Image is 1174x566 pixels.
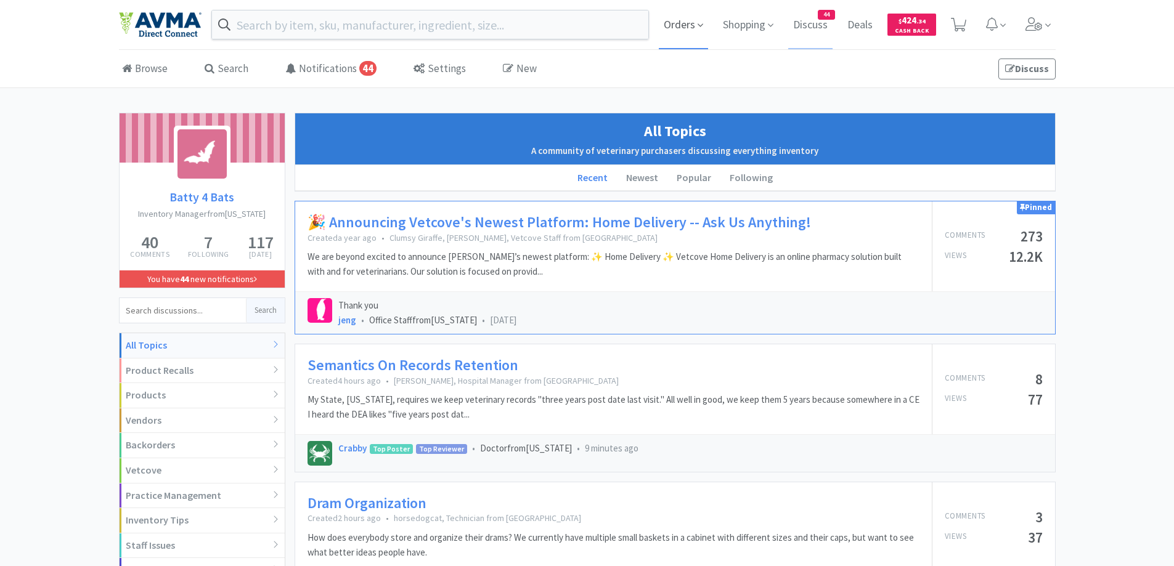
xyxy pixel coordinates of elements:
h5: 8 [1035,372,1043,386]
li: Following [720,165,782,191]
div: Products [120,383,285,408]
h5: 273 [1021,229,1043,243]
a: Semantics On Records Retention [308,357,518,374]
div: Backorders [120,433,285,458]
span: $ [899,17,902,25]
a: Dram Organization [308,495,426,512]
h5: 12.2K [1009,249,1043,264]
a: New [500,51,540,88]
span: • [482,314,485,326]
a: jeng [338,314,356,326]
p: Comments [945,510,985,524]
p: Created 2 hours ago horsedogcat, Technician from [GEOGRAPHIC_DATA] [308,512,919,524]
div: Doctor from [US_STATE] [338,441,1043,456]
a: Deals [842,20,878,31]
img: e4e33dab9f054f5782a47901c742baa9_102.png [119,12,202,38]
input: Search discussions... [120,298,246,323]
p: Comments [945,229,985,243]
li: Recent [568,165,617,191]
h5: 77 [1028,392,1043,406]
div: Vetcove [120,458,285,483]
p: My State, [US_STATE], requires we keep veterinary records "three years post date last visit." All... [308,392,919,422]
span: [DATE] [490,314,516,326]
p: Views [945,249,967,264]
a: Browse [119,51,171,88]
p: Views [945,392,967,406]
h5: 3 [1035,510,1043,524]
strong: 44 [180,273,189,285]
h5: 117 [248,233,274,251]
p: We are beyond excited to announce [PERSON_NAME]’s newest platform: ✨ Home Delivery ✨ Vetcove Home... [308,249,919,279]
h5: 40 [130,233,169,251]
a: $424.34Cash Back [887,8,936,41]
span: • [577,442,580,454]
span: 44 [818,10,834,19]
p: Created a year ago Clumsy Giraffe, [PERSON_NAME], Vetcove Staff from [GEOGRAPHIC_DATA] [308,232,919,243]
span: • [381,232,385,243]
span: 9 minutes ago [585,442,638,454]
div: Staff Issues [120,533,285,559]
a: Crabby [338,442,367,454]
p: Thank you [338,298,1043,313]
a: Notifications44 [282,51,380,88]
p: Following [188,251,229,258]
a: 🎉 Announcing Vetcove's Newest Platform: Home Delivery -- Ask Us Anything! [308,214,811,232]
span: • [386,512,389,524]
div: Pinned [1017,201,1055,214]
span: • [361,314,364,326]
h2: Inventory Manager from [US_STATE] [120,207,285,220]
p: Views [945,530,967,544]
span: • [386,375,389,386]
span: Top Poster [370,445,412,453]
div: Office Staff from [US_STATE] [338,313,1043,328]
a: Discuss [998,59,1056,79]
a: Batty 4 Bats [120,187,285,207]
p: Comments [945,372,985,386]
p: How does everybody store and organize their drams? We currently have multiple small baskets in a ... [308,530,919,560]
p: Created 4 hours ago [PERSON_NAME], Hospital Manager from [GEOGRAPHIC_DATA] [308,375,919,386]
div: Vendors [120,408,285,434]
div: Inventory Tips [120,508,285,533]
a: Search [202,51,251,88]
p: Comments [130,251,169,258]
span: 44 [359,61,377,76]
a: Discuss44 [788,20,833,31]
h2: A community of veterinary purchasers discussing everything inventory [301,144,1049,158]
div: Product Recalls [120,358,285,384]
a: You have44 new notifications [120,270,285,288]
p: [DATE] [248,251,274,258]
li: Popular [667,165,720,191]
span: 424 [899,14,926,26]
h5: 37 [1028,530,1043,544]
h1: All Topics [301,119,1049,143]
div: All Topics [120,333,285,358]
div: Practice Management [120,483,285,509]
a: Settings [410,51,469,88]
input: Search by item, sku, manufacturer, ingredient, size... [212,10,649,39]
button: Search [246,298,285,323]
span: Cash Back [895,28,929,36]
span: Top Reviewer [417,445,467,453]
h5: 7 [188,233,229,251]
span: • [472,442,475,454]
li: Newest [617,165,667,191]
span: . 34 [916,17,926,25]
